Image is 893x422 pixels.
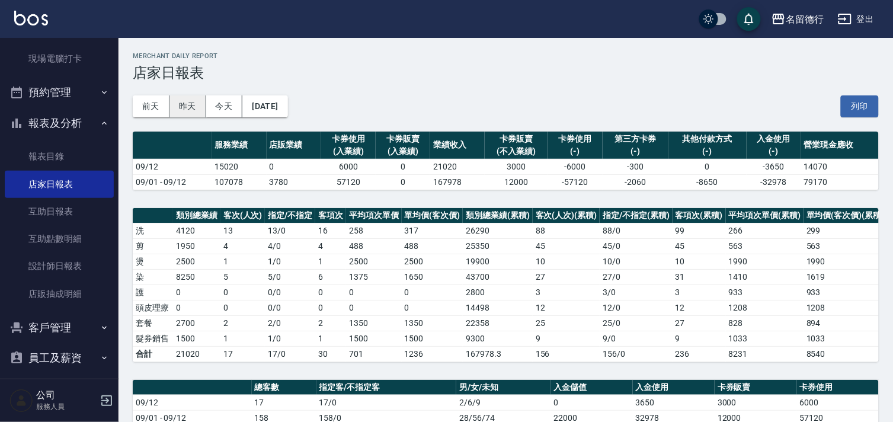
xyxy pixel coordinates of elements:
[133,223,173,238] td: 洗
[315,269,346,284] td: 6
[533,284,600,300] td: 3
[5,143,114,170] a: 報表目錄
[804,254,887,269] td: 1990
[265,223,315,238] td: 13 / 0
[220,208,265,223] th: 客次(人次)
[133,315,173,331] td: 套餐
[346,315,402,331] td: 1350
[786,12,824,27] div: 名留德行
[737,7,761,31] button: save
[463,300,533,315] td: 14498
[726,238,804,254] td: 563
[346,223,402,238] td: 258
[267,159,321,174] td: 0
[801,132,879,159] th: 營業現金應收
[430,159,485,174] td: 21020
[673,254,726,269] td: 10
[36,389,97,401] h5: 公司
[133,238,173,254] td: 剪
[606,145,666,158] div: (-)
[9,389,33,413] img: Person
[402,269,463,284] td: 1650
[488,133,545,145] div: 卡券販賣
[668,159,746,174] td: 0
[402,208,463,223] th: 單均價(客次價)
[633,395,715,410] td: 3650
[133,95,169,117] button: 前天
[133,346,173,362] td: 合計
[316,395,457,410] td: 17/0
[726,300,804,315] td: 1208
[767,7,828,31] button: 名留德行
[173,208,220,223] th: 類別總業績
[463,284,533,300] td: 2800
[346,238,402,254] td: 488
[402,300,463,315] td: 0
[315,346,346,362] td: 30
[726,254,804,269] td: 1990
[463,346,533,362] td: 167978.3
[750,145,798,158] div: (-)
[267,174,321,190] td: 3780
[265,346,315,362] td: 17/0
[346,331,402,346] td: 1500
[36,401,97,412] p: 服務人員
[485,159,548,174] td: 3000
[841,95,879,117] button: 列印
[5,225,114,252] a: 互助點數明細
[402,315,463,331] td: 1350
[169,95,206,117] button: 昨天
[133,159,212,174] td: 09/12
[14,11,48,25] img: Logo
[242,95,287,117] button: [DATE]
[5,343,114,373] button: 員工及薪資
[265,300,315,315] td: 0 / 0
[133,132,879,190] table: a dense table
[173,346,220,362] td: 21020
[673,238,726,254] td: 45
[265,208,315,223] th: 指定/不指定
[206,95,243,117] button: 今天
[485,174,548,190] td: 12000
[430,174,485,190] td: 167978
[133,269,173,284] td: 染
[5,108,114,139] button: 報表及分析
[600,223,673,238] td: 88 / 0
[533,315,600,331] td: 25
[715,395,796,410] td: 3000
[804,238,887,254] td: 563
[173,269,220,284] td: 8250
[133,208,888,362] table: a dense table
[726,269,804,284] td: 1410
[267,132,321,159] th: 店販業績
[804,346,887,362] td: 8540
[5,312,114,343] button: 客戶管理
[5,373,114,404] button: 商品管理
[673,300,726,315] td: 12
[726,346,804,362] td: 8231
[668,174,746,190] td: -8650
[346,346,402,362] td: 701
[321,174,376,190] td: 57120
[726,315,804,331] td: 828
[673,346,726,362] td: 236
[315,284,346,300] td: 0
[673,223,726,238] td: 99
[265,254,315,269] td: 1 / 0
[324,133,373,145] div: 卡券使用
[5,45,114,72] a: 現場電腦打卡
[346,269,402,284] td: 1375
[5,280,114,308] a: 店販抽成明細
[220,315,265,331] td: 2
[726,284,804,300] td: 933
[801,174,879,190] td: 79170
[315,238,346,254] td: 4
[747,174,801,190] td: -32978
[212,132,267,159] th: 服務業績
[600,300,673,315] td: 12 / 0
[402,223,463,238] td: 317
[220,346,265,362] td: 17
[133,395,252,410] td: 09/12
[673,208,726,223] th: 客項次(累積)
[600,346,673,362] td: 156/0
